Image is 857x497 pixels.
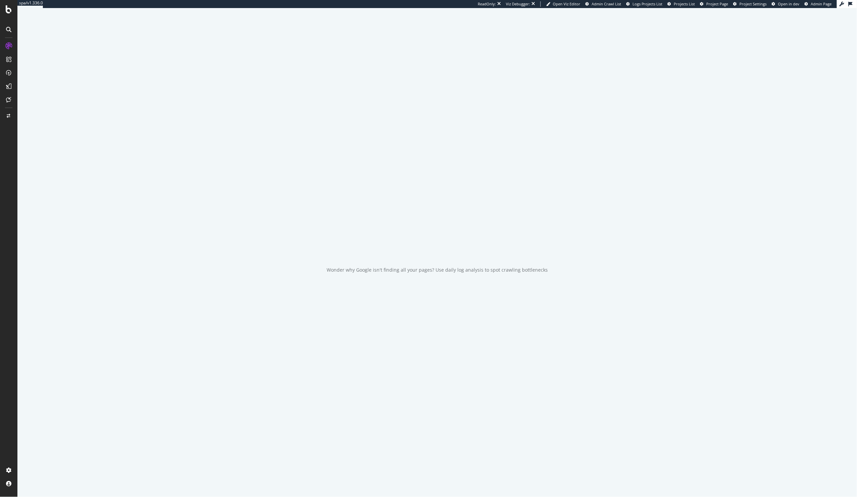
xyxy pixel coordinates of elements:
a: Project Settings [733,1,767,7]
a: Open in dev [772,1,800,7]
div: ReadOnly: [478,1,496,7]
span: Admin Page [811,1,832,6]
div: Viz Debugger: [506,1,530,7]
span: Open Viz Editor [553,1,580,6]
span: Admin Crawl List [592,1,621,6]
div: animation [413,232,461,256]
span: Logs Projects List [633,1,663,6]
span: Project Settings [740,1,767,6]
a: Admin Page [805,1,832,7]
span: Project Page [707,1,728,6]
a: Projects List [668,1,695,7]
a: Project Page [700,1,728,7]
a: Admin Crawl List [585,1,621,7]
a: Open Viz Editor [546,1,580,7]
div: Wonder why Google isn't finding all your pages? Use daily log analysis to spot crawling bottlenecks [327,267,548,273]
a: Logs Projects List [626,1,663,7]
span: Open in dev [778,1,800,6]
span: Projects List [674,1,695,6]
